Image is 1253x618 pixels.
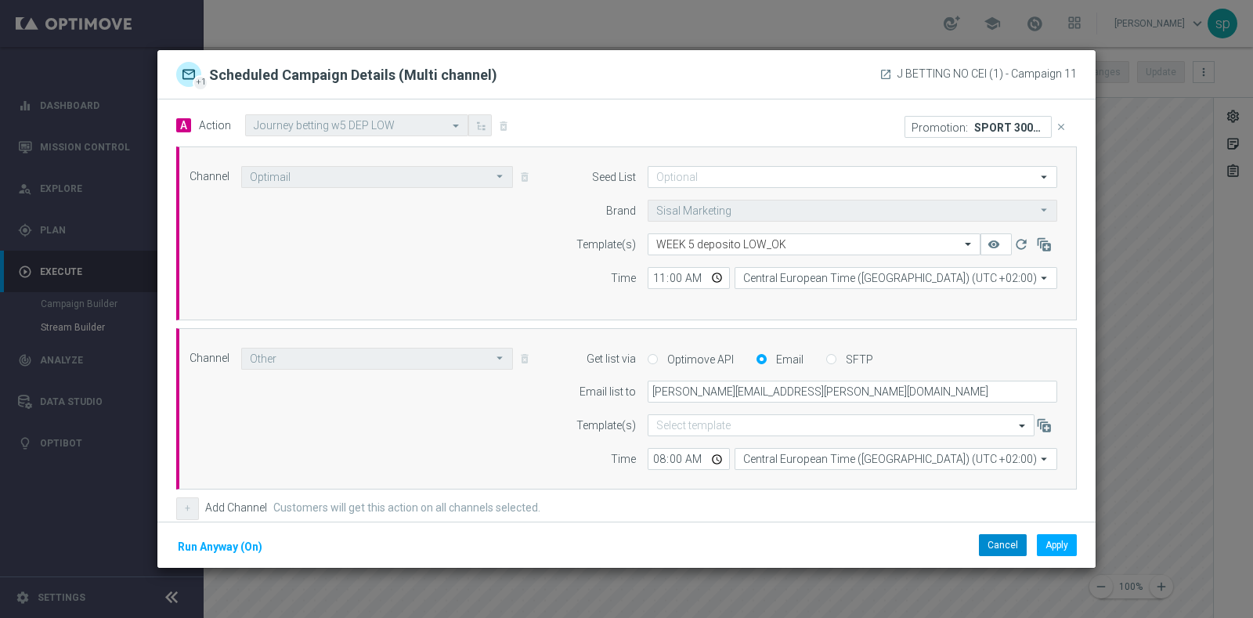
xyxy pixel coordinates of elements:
input: Enter email address, use comma to separate multiple Emails [648,381,1057,403]
label: Email [772,352,803,367]
label: Time [611,272,636,285]
button: Run Anyway (On) [176,537,264,557]
i: arrow_drop_down [1037,201,1053,220]
label: Template(s) [576,238,636,251]
label: Get list via [587,352,636,366]
div: +1 [193,75,208,91]
label: Time [611,453,636,466]
p: Promotion: [912,121,968,133]
label: Customers will get this action on all channels selected. [273,501,540,515]
label: Channel [190,352,229,365]
label: Template(s) [576,419,636,432]
label: Optimove API [663,352,734,367]
label: Seed List [592,171,636,184]
span: J BETTING NO CEI (1) - Campaign 11 [897,67,1077,81]
i: arrow_drop_down [493,349,508,368]
h2: Scheduled Campaign Details (Multi channel) [209,66,497,87]
div: SPORT 3000 DEP [905,116,1072,138]
button: Apply [1037,534,1077,556]
label: Channel [190,170,229,183]
button: close [1052,116,1072,138]
label: Add Channel [205,501,267,515]
button: refresh [1012,233,1035,255]
i: close [1056,121,1067,132]
a: launch [879,68,892,81]
i: arrow_drop_down [493,167,508,186]
label: Email list to [580,385,636,399]
i: remove_red_eye [988,238,1000,251]
button: remove_red_eye [980,233,1012,255]
label: Action [199,119,231,132]
i: arrow_drop_down [1037,449,1053,469]
i: arrow_drop_down [1037,268,1053,288]
input: Select time zone [735,448,1057,470]
i: arrow_drop_down [1037,167,1053,187]
label: SFTP [842,352,873,367]
input: Select time zone [735,267,1057,289]
button: + [176,497,199,519]
p: SPORT 3000 DEP [974,121,1045,133]
input: Optional [648,166,1057,188]
i: refresh [1013,237,1029,252]
label: Brand [606,204,636,218]
ng-select: WEEK 5 deposito LOW_OK [648,233,980,255]
ng-select: Journey betting w5 DEP LOW [245,114,468,136]
button: Cancel [979,534,1027,556]
span: A [176,118,191,132]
